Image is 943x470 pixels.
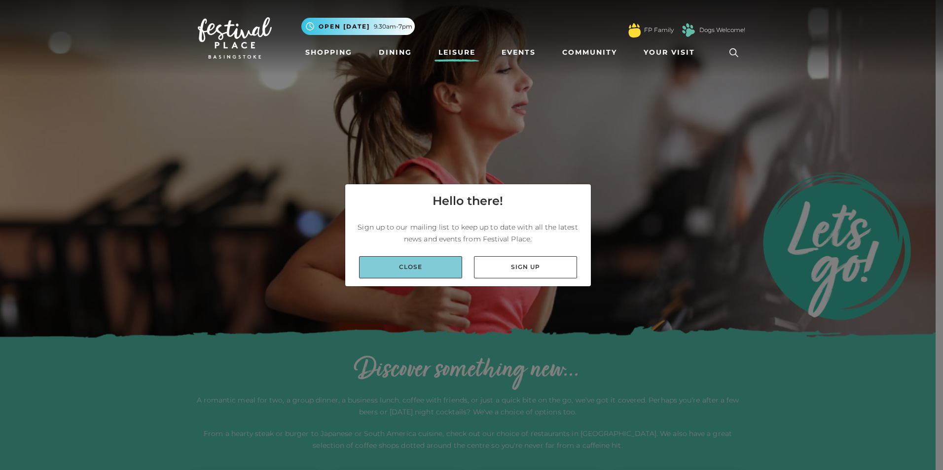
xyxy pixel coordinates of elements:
[198,17,272,59] img: Festival Place Logo
[644,47,695,58] span: Your Visit
[474,256,577,278] a: Sign up
[359,256,462,278] a: Close
[435,43,479,62] a: Leisure
[319,22,370,31] span: Open [DATE]
[301,43,356,62] a: Shopping
[699,26,745,34] a: Dogs Welcome!
[375,43,416,62] a: Dining
[640,43,704,62] a: Your Visit
[498,43,540,62] a: Events
[353,221,583,245] p: Sign up to our mailing list to keep up to date with all the latest news and events from Festival ...
[374,22,412,31] span: 9.30am-7pm
[644,26,674,34] a: FP Family
[433,192,503,210] h4: Hello there!
[558,43,621,62] a: Community
[301,18,415,35] button: Open [DATE] 9.30am-7pm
